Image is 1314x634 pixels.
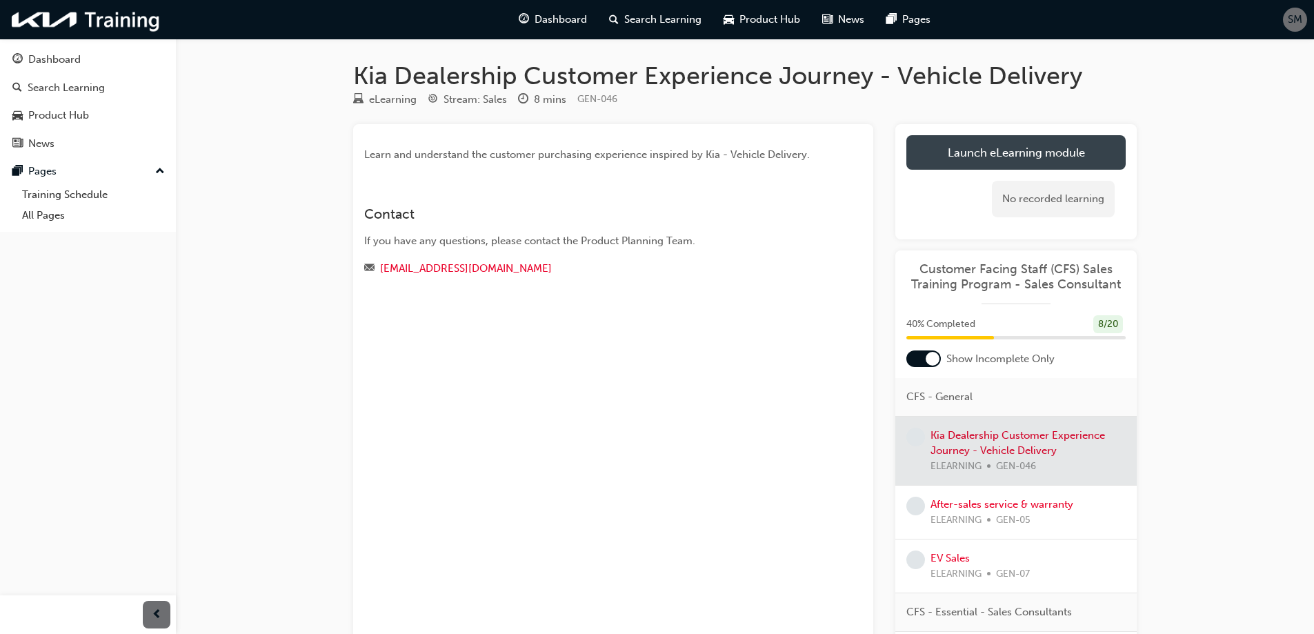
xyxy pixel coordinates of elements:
span: pages-icon [886,11,897,28]
span: News [838,12,864,28]
span: pages-icon [12,166,23,178]
span: GEN-07 [996,566,1030,582]
span: Learn and understand the customer purchasing experience inspired by Kia - Vehicle Delivery. [364,148,810,161]
a: guage-iconDashboard [508,6,598,34]
button: DashboardSearch LearningProduct HubNews [6,44,170,159]
span: target-icon [428,94,438,106]
div: Stream [428,91,507,108]
span: news-icon [822,11,833,28]
span: ELEARNING [930,566,982,582]
span: GEN-05 [996,513,1031,528]
a: All Pages [17,205,170,226]
span: ELEARNING [930,513,982,528]
span: search-icon [12,82,22,95]
span: learningResourceType_ELEARNING-icon [353,94,364,106]
a: car-iconProduct Hub [713,6,811,34]
span: Show Incomplete Only [946,351,1055,367]
h1: Kia Dealership Customer Experience Journey - Vehicle Delivery [353,61,1137,91]
div: 8 mins [534,92,566,108]
a: [EMAIL_ADDRESS][DOMAIN_NAME] [380,262,552,275]
div: No recorded learning [992,181,1115,217]
button: SM [1283,8,1307,32]
span: SM [1288,12,1302,28]
div: News [28,136,54,152]
a: After-sales service & warranty [930,498,1073,511]
span: learningRecordVerb_NONE-icon [906,428,925,446]
button: Pages [6,159,170,184]
div: Dashboard [28,52,81,68]
span: car-icon [12,110,23,122]
a: news-iconNews [811,6,875,34]
span: search-icon [609,11,619,28]
h3: Contact [364,206,813,222]
a: pages-iconPages [875,6,942,34]
a: News [6,131,170,157]
a: Training Schedule [17,184,170,206]
span: Dashboard [535,12,587,28]
div: Duration [518,91,566,108]
span: clock-icon [518,94,528,106]
a: Search Learning [6,75,170,101]
span: prev-icon [152,606,162,624]
span: Learning resource code [577,93,617,105]
span: guage-icon [519,11,529,28]
a: Launch eLearning module [906,135,1126,170]
span: Product Hub [739,12,800,28]
span: guage-icon [12,54,23,66]
a: Customer Facing Staff (CFS) Sales Training Program - Sales Consultant [906,261,1126,293]
div: Product Hub [28,108,89,123]
div: Stream: Sales [444,92,507,108]
div: Pages [28,164,57,179]
span: up-icon [155,163,165,181]
span: news-icon [12,138,23,150]
div: eLearning [369,92,417,108]
span: Search Learning [624,12,701,28]
div: Search Learning [28,80,105,96]
div: If you have any questions, please contact the Product Planning Team. [364,233,813,249]
a: Dashboard [6,47,170,72]
span: learningRecordVerb_NONE-icon [906,497,925,515]
div: Type [353,91,417,108]
span: learningRecordVerb_NONE-icon [906,551,925,569]
span: CFS - Essential - Sales Consultants [906,604,1072,620]
div: 8 / 20 [1093,315,1123,334]
span: email-icon [364,263,375,275]
span: Pages [902,12,930,28]
a: EV Sales [930,552,970,564]
div: Email [364,260,813,277]
span: 40 % Completed [906,317,975,333]
span: car-icon [724,11,734,28]
a: Product Hub [6,103,170,128]
a: search-iconSearch Learning [598,6,713,34]
img: kia-training [7,6,166,34]
span: CFS - General [906,389,973,405]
